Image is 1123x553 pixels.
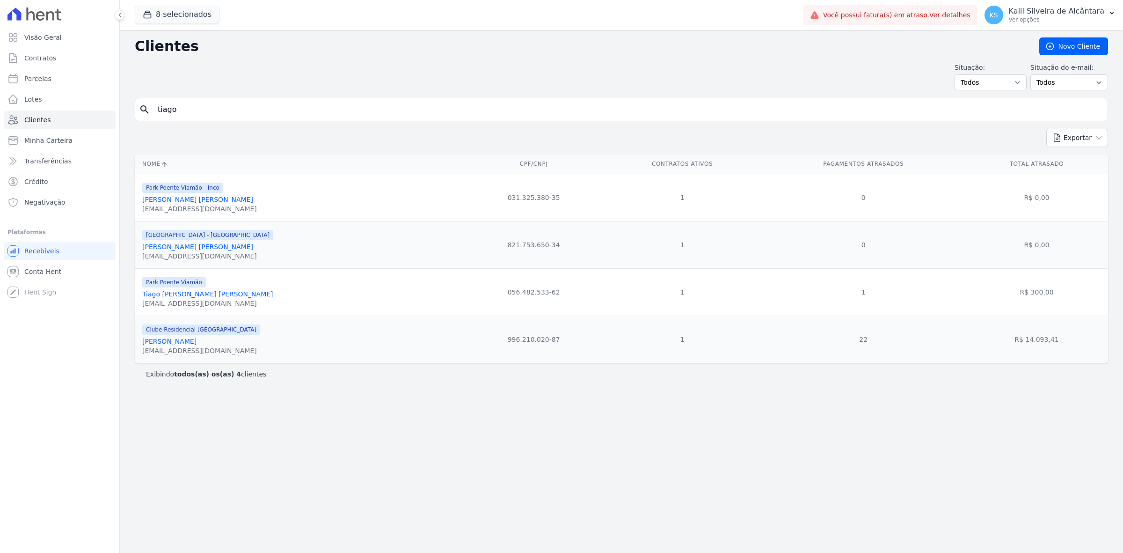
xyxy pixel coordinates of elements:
[465,221,603,268] td: 821.753.650-34
[142,346,260,355] div: [EMAIL_ADDRESS][DOMAIN_NAME]
[174,370,241,378] b: todos(as) os(as) 4
[7,227,112,238] div: Plataformas
[823,10,970,20] span: Você possui fatura(s) em atraso.
[135,155,465,174] th: Nome
[4,152,116,170] a: Transferências
[142,277,206,288] span: Park Poente Viamão
[603,268,762,316] td: 1
[761,221,965,268] td: 0
[929,11,970,19] a: Ver detalhes
[4,111,116,129] a: Clientes
[24,246,59,256] span: Recebíveis
[4,131,116,150] a: Minha Carteira
[4,262,116,281] a: Conta Hent
[761,316,965,363] td: 22
[4,90,116,109] a: Lotes
[761,268,965,316] td: 1
[24,74,51,83] span: Parcelas
[465,155,603,174] th: CPF/CNPJ
[142,290,273,298] a: Tiago [PERSON_NAME] [PERSON_NAME]
[965,174,1108,221] td: R$ 0,00
[142,299,273,308] div: [EMAIL_ADDRESS][DOMAIN_NAME]
[4,242,116,260] a: Recebíveis
[142,204,257,214] div: [EMAIL_ADDRESS][DOMAIN_NAME]
[965,221,1108,268] td: R$ 0,00
[965,316,1108,363] td: R$ 14.093,41
[465,174,603,221] td: 031.325.380-35
[1030,63,1108,73] label: Situação do e-mail:
[24,115,51,125] span: Clientes
[24,267,61,276] span: Conta Hent
[965,268,1108,316] td: R$ 300,00
[142,230,273,240] span: [GEOGRAPHIC_DATA] - [GEOGRAPHIC_DATA]
[1039,37,1108,55] a: Novo Cliente
[24,156,72,166] span: Transferências
[965,155,1108,174] th: Total Atrasado
[142,251,273,261] div: [EMAIL_ADDRESS][DOMAIN_NAME]
[603,174,762,221] td: 1
[465,268,603,316] td: 056.482.533-62
[4,49,116,67] a: Contratos
[24,53,56,63] span: Contratos
[24,95,42,104] span: Lotes
[1009,16,1104,23] p: Ver opções
[4,193,116,212] a: Negativação
[142,338,197,345] a: [PERSON_NAME]
[24,177,48,186] span: Crédito
[977,2,1123,28] button: KS Kalil Silveira de Alcântara Ver opções
[1046,129,1108,147] button: Exportar
[24,33,62,42] span: Visão Geral
[603,155,762,174] th: Contratos Ativos
[142,324,260,335] span: Clube Residencial [GEOGRAPHIC_DATA]
[1009,7,1104,16] p: Kalil Silveira de Alcântara
[603,316,762,363] td: 1
[135,38,1024,55] h2: Clientes
[135,6,219,23] button: 8 selecionados
[990,12,998,18] span: KS
[142,196,253,203] a: [PERSON_NAME] [PERSON_NAME]
[4,69,116,88] a: Parcelas
[152,100,1104,119] input: Buscar por nome, CPF ou e-mail
[139,104,150,115] i: search
[4,28,116,47] a: Visão Geral
[465,316,603,363] td: 996.210.020-87
[4,172,116,191] a: Crédito
[24,136,73,145] span: Minha Carteira
[761,155,965,174] th: Pagamentos Atrasados
[761,174,965,221] td: 0
[146,369,266,379] p: Exibindo clientes
[24,198,66,207] span: Negativação
[142,183,223,193] span: Park Poente Viamão - Inco
[603,221,762,268] td: 1
[955,63,1027,73] label: Situação:
[142,243,253,251] a: [PERSON_NAME] [PERSON_NAME]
